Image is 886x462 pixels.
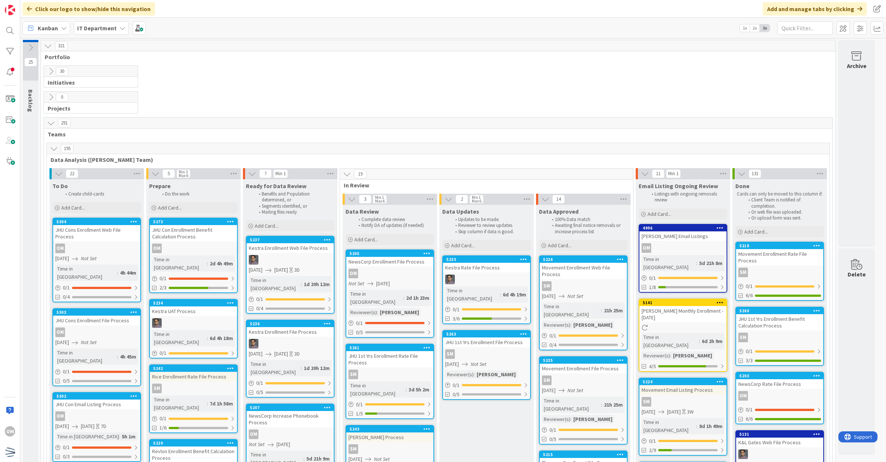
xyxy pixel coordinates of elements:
[348,269,358,278] div: OM
[639,225,727,231] div: 4996
[744,209,823,215] li: Or web file was uploaded.
[671,351,714,360] div: [PERSON_NAME]
[150,300,237,306] div: 5234
[736,333,823,342] div: SM
[543,358,627,363] div: 5225
[639,436,727,446] div: 0/1
[736,405,823,414] div: 0/1
[348,370,358,379] div: SM
[5,5,15,15] img: Visit kanbanzone.com
[443,305,530,314] div: 0/1
[736,242,823,265] div: 5218Movement Enrollment Rate File Process
[152,255,207,272] div: Time in [GEOGRAPHIC_DATA]
[346,344,433,367] div: 5261JHU 1st Yrs Enrollment Rate File Process
[445,349,455,359] div: SM
[567,293,583,299] i: Not Set
[150,365,237,381] div: 5242Rice Enrollment Rate File Process
[746,282,753,290] span: 0 / 1
[63,368,70,376] span: 0 / 1
[736,449,823,459] div: CS
[158,204,182,211] span: Add Card...
[152,244,162,253] div: OM
[153,300,237,306] div: 5234
[53,218,140,241] div: 5304JHU Cons Enrollment Web File Process
[359,195,371,204] span: 3
[247,339,334,349] div: CS
[443,349,530,359] div: SM
[150,244,237,253] div: OM
[348,280,364,287] i: Not Set
[53,443,140,452] div: 0/1
[443,263,530,272] div: Kestra Rate File Process
[735,182,749,190] span: Done
[375,196,384,199] div: Min 1
[744,215,823,221] li: Or upload form was sent.
[350,345,433,350] div: 5261
[639,243,727,253] div: OM
[699,337,700,345] span: :
[152,330,207,346] div: Time in [GEOGRAPHIC_DATA]
[24,58,37,67] span: 25
[159,349,166,357] span: 0 / 1
[649,363,656,370] span: 4/5
[376,280,390,288] span: [DATE]
[749,169,761,178] span: 131
[548,217,626,222] li: 100% Data match
[446,257,530,262] div: 5233
[247,243,334,253] div: Kestra Enrollment Web File Process
[255,209,333,215] li: Mailing files ready
[736,431,823,438] div: 5131
[247,255,334,265] div: CS
[736,391,823,401] div: OM
[540,376,627,385] div: SM
[443,256,530,272] div: 5233Kestra Rate File Process
[643,300,727,305] div: 5141
[53,367,140,376] div: 0/1
[53,309,140,325] div: 5303JHU Cons Enrollment File Process
[48,130,823,138] span: Teams
[53,411,140,421] div: OM
[294,266,300,274] div: 3D
[246,182,306,190] span: Ready for Data Review
[150,218,237,225] div: 5273
[207,259,208,268] span: :
[549,332,556,340] span: 0 / 1
[540,256,627,263] div: 5226
[548,242,571,249] span: Add Card...
[451,242,475,249] span: Add Card...
[602,306,625,315] div: 21h 25m
[570,321,571,329] span: :
[443,331,530,347] div: 5263JHU 1st Yrs Enrollment File Process
[648,211,671,217] span: Add Card...
[247,404,334,427] div: 5207NewsCorp Increase Phonebook Process
[61,204,85,211] span: Add Card...
[249,360,301,376] div: Time in [GEOGRAPHIC_DATA]
[548,222,626,235] li: Awaiting final notice removals or increase process list
[472,196,481,199] div: Min 1
[446,332,530,337] div: 5263
[639,231,727,241] div: [PERSON_NAME] Email Listings
[53,393,140,400] div: 5302
[346,269,433,278] div: OM
[552,195,565,204] span: 14
[346,426,433,432] div: 5243
[259,169,272,178] span: 7
[150,225,237,241] div: JHU Con Enrollment Benefit Calculation Process
[255,191,333,203] li: Benefits and Population determined, or
[739,308,823,313] div: 5260
[501,291,528,299] div: 6d 4h 19m
[750,24,760,32] span: 2x
[294,350,300,358] div: 3D
[53,283,140,292] div: 0/1
[451,229,530,235] li: Skip column if data is good.
[150,372,237,381] div: Rice Enrollment Rate File Process
[539,208,578,215] span: Data Approved
[354,222,433,228] li: Notify DA of updates (if needed)
[472,199,481,203] div: Max 6
[642,351,670,360] div: Reviewer(s)
[739,373,823,378] div: 5203
[150,218,237,241] div: 5273JHU Con Enrollment Benefit Calculation Process
[475,370,518,378] div: [PERSON_NAME]
[150,365,237,372] div: 5242
[346,444,433,454] div: SM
